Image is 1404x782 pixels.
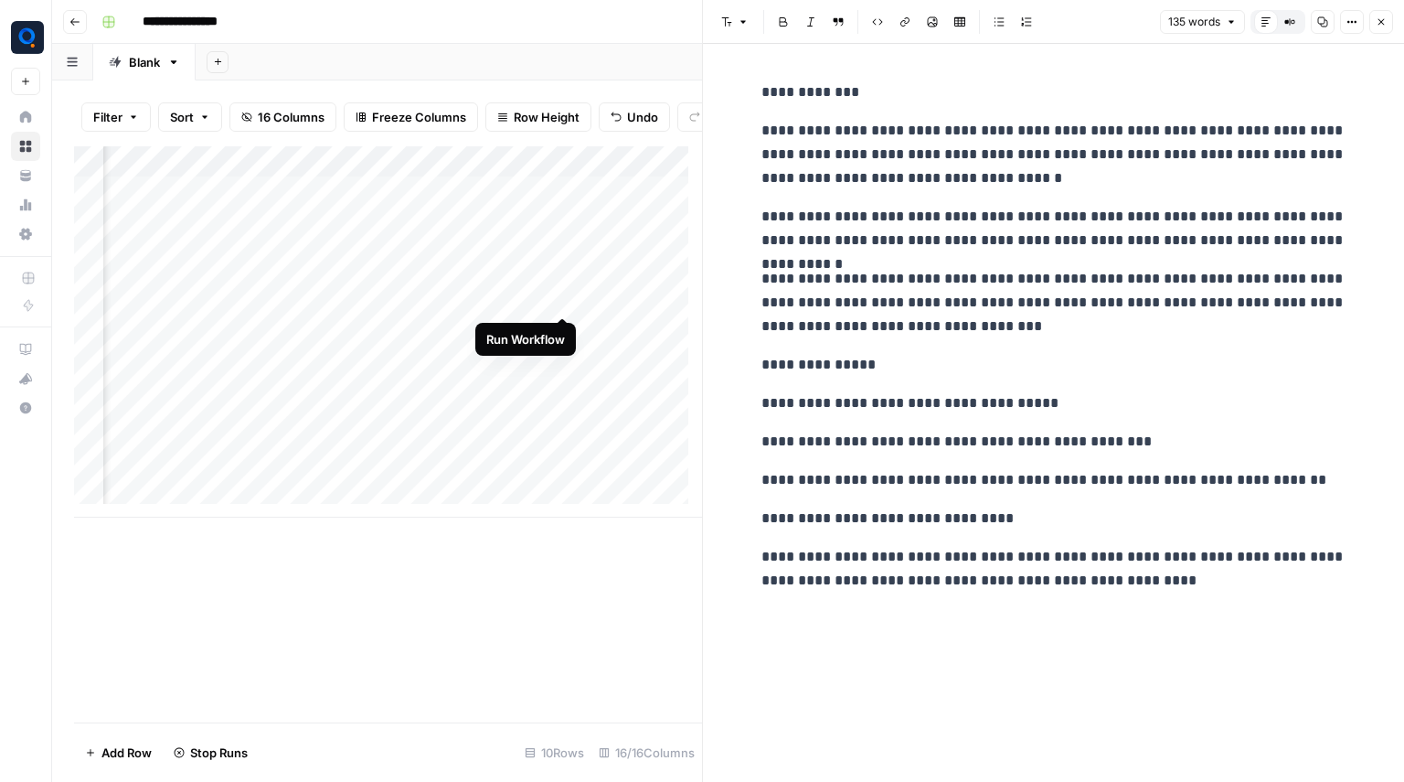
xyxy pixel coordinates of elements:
[591,738,702,767] div: 16/16 Columns
[258,108,324,126] span: 16 Columns
[517,738,591,767] div: 10 Rows
[74,738,163,767] button: Add Row
[93,44,196,80] a: Blank
[599,102,670,132] button: Undo
[11,220,40,249] a: Settings
[11,364,40,393] button: What's new?
[1160,10,1245,34] button: 135 words
[229,102,336,132] button: 16 Columns
[101,744,152,762] span: Add Row
[627,108,658,126] span: Undo
[11,132,40,161] a: Browse
[514,108,580,126] span: Row Height
[11,335,40,364] a: AirOps Academy
[486,330,565,348] div: Run Workflow
[11,161,40,190] a: Your Data
[170,108,194,126] span: Sort
[163,738,259,767] button: Stop Runs
[93,108,122,126] span: Filter
[372,108,466,126] span: Freeze Columns
[11,393,40,423] button: Help + Support
[12,365,39,392] div: What's new?
[11,21,44,54] img: Qubit - SEO Logo
[11,15,40,60] button: Workspace: Qubit - SEO
[1168,14,1220,30] span: 135 words
[190,744,248,762] span: Stop Runs
[11,102,40,132] a: Home
[158,102,222,132] button: Sort
[344,102,478,132] button: Freeze Columns
[11,190,40,220] a: Usage
[81,102,151,132] button: Filter
[485,102,591,132] button: Row Height
[129,53,160,71] div: Blank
